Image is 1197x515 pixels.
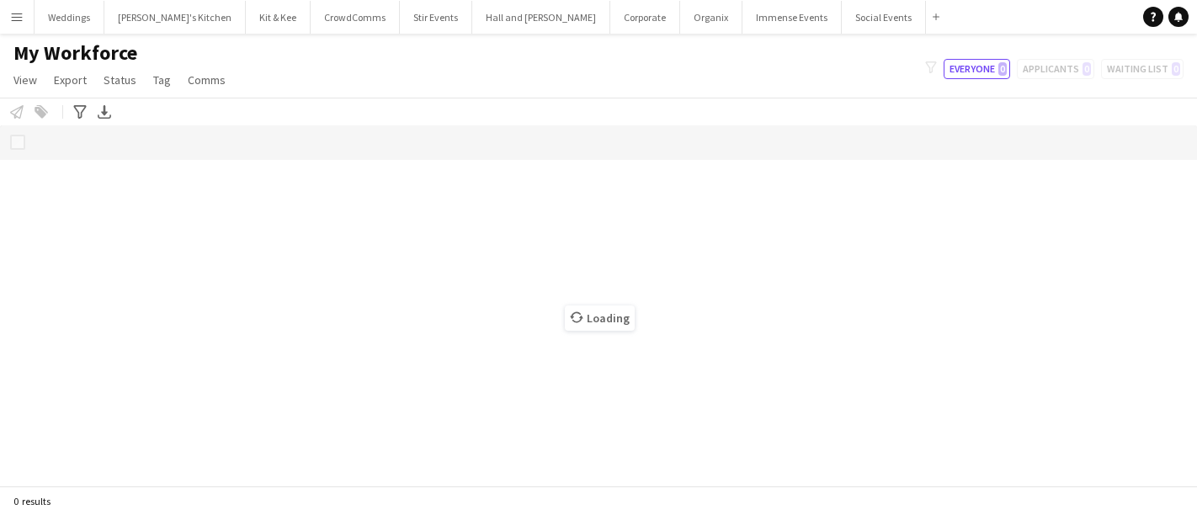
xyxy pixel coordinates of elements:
button: [PERSON_NAME]'s Kitchen [104,1,246,34]
a: Tag [146,69,178,91]
button: Weddings [35,1,104,34]
button: Kit & Kee [246,1,311,34]
button: Everyone0 [944,59,1010,79]
button: Social Events [842,1,926,34]
a: View [7,69,44,91]
span: Comms [188,72,226,88]
button: CrowdComms [311,1,400,34]
span: 0 [998,62,1007,76]
span: Status [104,72,136,88]
span: View [13,72,37,88]
span: My Workforce [13,40,137,66]
app-action-btn: Advanced filters [70,102,90,122]
a: Export [47,69,93,91]
button: Corporate [610,1,680,34]
span: Export [54,72,87,88]
app-action-btn: Export XLSX [94,102,114,122]
a: Status [97,69,143,91]
button: Hall and [PERSON_NAME] [472,1,610,34]
a: Comms [181,69,232,91]
span: Loading [565,305,635,331]
button: Immense Events [742,1,842,34]
span: Tag [153,72,171,88]
button: Organix [680,1,742,34]
button: Stir Events [400,1,472,34]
